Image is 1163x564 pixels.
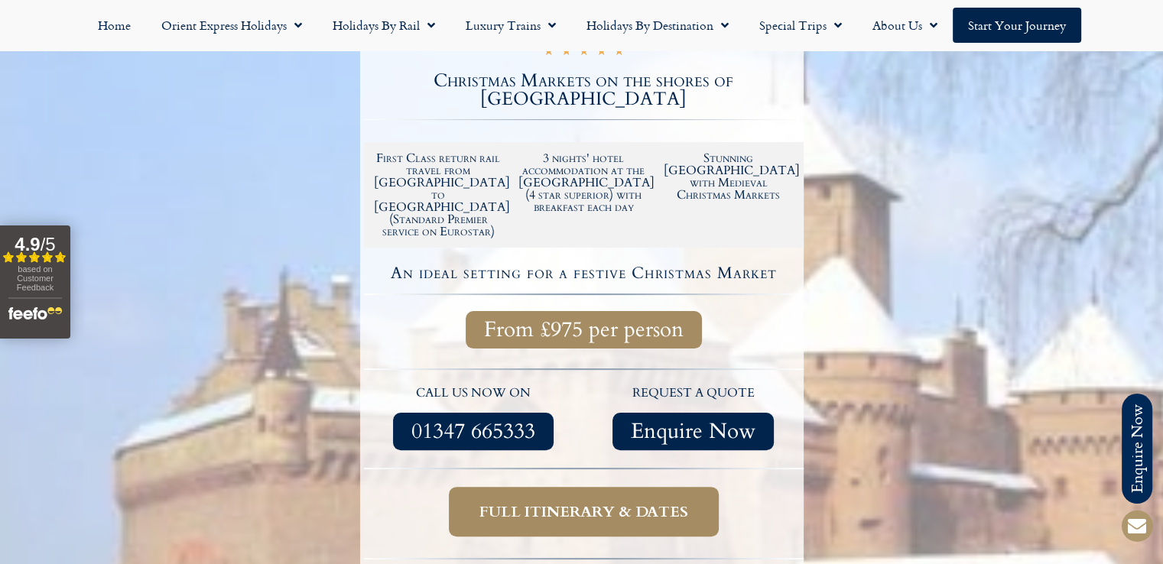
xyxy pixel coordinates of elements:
p: request a quote [591,384,796,404]
a: About Us [857,8,953,43]
a: Holidays by Rail [317,8,450,43]
span: 01347 665333 [411,422,535,441]
a: Orient Express Holidays [146,8,317,43]
a: Luxury Trains [450,8,571,43]
a: Home [83,8,146,43]
span: Enquire Now [631,422,755,441]
h2: Stunning [GEOGRAPHIC_DATA] with Medieval Christmas Markets [664,152,794,201]
i: ★ [544,44,554,62]
i: ★ [561,44,571,62]
p: call us now on [372,384,577,404]
a: Special Trips [744,8,857,43]
h4: An ideal setting for a festive Christmas Market [366,265,801,281]
a: From £975 per person [466,311,702,348]
h2: Christmas Markets on the shores of [GEOGRAPHIC_DATA] [364,72,804,109]
h2: 3 nights' hotel accommodation at the [GEOGRAPHIC_DATA] (4 star superior) with breakfast each day [518,152,648,213]
h2: First Class return rail travel from [GEOGRAPHIC_DATA] to [GEOGRAPHIC_DATA] (Standard Premier serv... [374,152,504,238]
i: ★ [596,44,606,62]
a: Start your Journey [953,8,1081,43]
a: 01347 665333 [393,413,554,450]
div: 5/5 [544,42,624,62]
span: Full itinerary & dates [479,502,688,521]
i: ★ [614,44,624,62]
span: From £975 per person [484,320,684,339]
i: ★ [579,44,589,62]
a: Enquire Now [612,413,774,450]
a: Full itinerary & dates [449,487,719,536]
nav: Menu [8,8,1155,43]
a: Holidays by Destination [571,8,744,43]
